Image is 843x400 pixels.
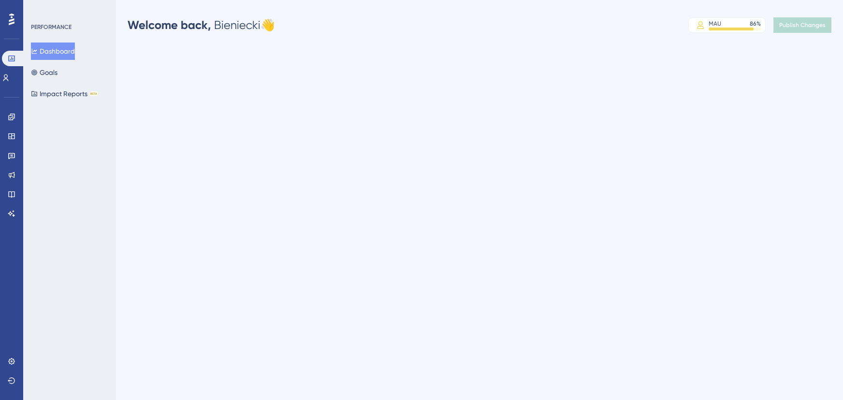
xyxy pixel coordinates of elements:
[31,85,98,102] button: Impact ReportsBETA
[31,64,57,81] button: Goals
[128,17,275,33] div: Bieniecki 👋
[89,91,98,96] div: BETA
[779,21,826,29] span: Publish Changes
[709,20,721,28] div: MAU
[773,17,831,33] button: Publish Changes
[31,23,71,31] div: PERFORMANCE
[750,20,761,28] div: 86 %
[128,18,211,32] span: Welcome back,
[31,43,75,60] button: Dashboard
